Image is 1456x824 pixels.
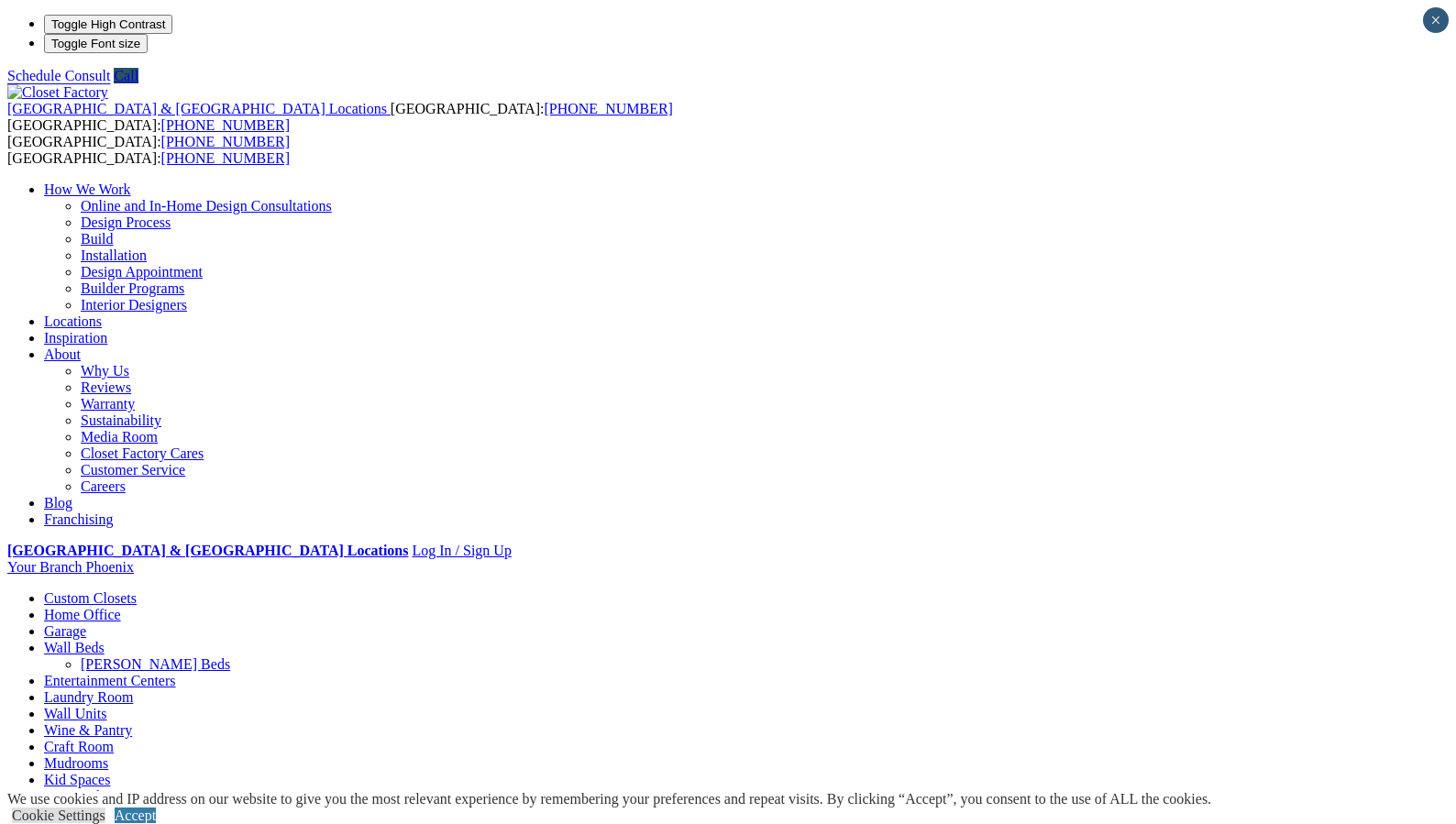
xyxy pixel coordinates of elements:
[44,640,105,655] a: Wall Beds
[81,231,114,247] a: Build
[44,706,106,721] a: Wall Units
[7,101,391,116] a: [GEOGRAPHIC_DATA] & [GEOGRAPHIC_DATA] Locations
[44,330,107,346] a: Inspiration
[44,181,131,197] a: How We Work
[81,445,204,461] a: Closet Factory Cares
[161,117,290,133] a: [PHONE_NUMBER]
[44,34,148,53] button: Toggle Font size
[81,396,135,412] a: Warranty
[12,808,105,823] a: Cookie Settings
[81,656,230,672] a: [PERSON_NAME] Beds
[7,791,1211,808] div: We use cookies and IP address on our website to give you the most relevant experience by remember...
[44,495,72,511] a: Blog
[44,689,133,705] a: Laundry Room
[7,559,134,575] a: Your Branch Phoenix
[1423,7,1449,33] button: Close
[44,788,127,804] a: Home Library
[7,134,290,166] span: [GEOGRAPHIC_DATA]: [GEOGRAPHIC_DATA]:
[81,247,147,263] a: Installation
[44,772,110,787] a: Kid Spaces
[81,412,161,428] a: Sustainability
[51,17,165,31] span: Toggle High Contrast
[51,37,140,50] span: Toggle Font size
[44,755,108,771] a: Mudrooms
[81,214,171,230] a: Design Process
[412,543,511,558] a: Log In / Sign Up
[7,101,673,133] span: [GEOGRAPHIC_DATA]: [GEOGRAPHIC_DATA]:
[81,379,131,395] a: Reviews
[44,511,114,527] a: Franchising
[7,101,387,116] span: [GEOGRAPHIC_DATA] & [GEOGRAPHIC_DATA] Locations
[544,101,672,116] a: [PHONE_NUMBER]
[81,478,126,494] a: Careers
[7,559,82,575] span: Your Branch
[81,280,184,296] a: Builder Programs
[115,808,156,823] a: Accept
[44,739,114,754] a: Craft Room
[81,264,203,280] a: Design Appointment
[81,363,129,379] a: Why Us
[44,607,121,622] a: Home Office
[161,150,290,166] a: [PHONE_NUMBER]
[81,462,185,478] a: Customer Service
[81,198,332,214] a: Online and In-Home Design Consultations
[44,15,172,34] button: Toggle High Contrast
[114,68,138,83] a: Call
[85,559,133,575] span: Phoenix
[44,313,102,329] a: Locations
[44,673,176,688] a: Entertainment Centers
[81,429,158,445] a: Media Room
[44,590,137,606] a: Custom Closets
[7,84,108,101] img: Closet Factory
[44,346,81,362] a: About
[81,297,187,313] a: Interior Designers
[44,623,86,639] a: Garage
[161,134,290,149] a: [PHONE_NUMBER]
[7,68,110,83] a: Schedule Consult
[44,722,132,738] a: Wine & Pantry
[7,543,408,558] a: [GEOGRAPHIC_DATA] & [GEOGRAPHIC_DATA] Locations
